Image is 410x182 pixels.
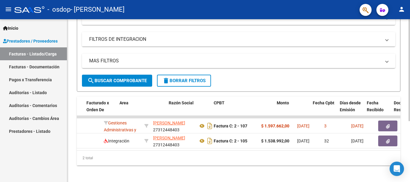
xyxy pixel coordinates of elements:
[3,38,58,44] span: Prestadores / Proveedores
[77,151,400,166] div: 2 total
[261,124,289,128] strong: $ 1.597.662,00
[89,36,381,43] mat-panel-title: FILTROS DE INTEGRACION
[157,75,211,87] button: Borrar Filtros
[206,136,214,146] i: Descargar documento
[86,100,109,112] span: Facturado x Orden De
[82,32,395,46] mat-expansion-panel-header: FILTROS DE INTEGRACION
[351,139,363,143] span: [DATE]
[324,139,329,143] span: 32
[214,124,247,128] strong: Factura C: 2 - 107
[89,58,381,64] mat-panel-title: MAS FILTROS
[162,78,206,83] span: Borrar Filtros
[274,97,310,123] datatable-header-cell: Monto
[206,121,214,131] i: Descargar documento
[153,121,185,125] span: [PERSON_NAME]
[104,139,129,143] span: Integración
[390,162,404,176] div: Open Intercom Messenger
[71,3,125,16] span: - [PERSON_NAME]
[398,6,405,13] mat-icon: person
[104,121,136,139] span: Gestiones Administrativas y Otros
[117,97,158,123] datatable-header-cell: Area
[87,77,95,84] mat-icon: search
[351,124,363,128] span: [DATE]
[367,100,384,112] span: Fecha Recibido
[214,100,225,105] span: CPBT
[313,100,334,105] span: Fecha Cpbt
[119,100,128,105] span: Area
[310,97,337,123] datatable-header-cell: Fecha Cpbt
[3,25,18,31] span: Inicio
[324,124,327,128] span: 3
[364,97,391,123] datatable-header-cell: Fecha Recibido
[211,97,274,123] datatable-header-cell: CPBT
[5,6,12,13] mat-icon: menu
[162,77,170,84] mat-icon: delete
[87,78,147,83] span: Buscar Comprobante
[214,139,247,143] strong: Factura C: 2 - 105
[84,97,117,123] datatable-header-cell: Facturado x Orden De
[153,136,185,140] span: [PERSON_NAME]
[297,139,309,143] span: [DATE]
[169,100,194,105] span: Razón Social
[153,120,193,132] div: 27312448403
[166,97,211,123] datatable-header-cell: Razón Social
[82,54,395,68] mat-expansion-panel-header: MAS FILTROS
[340,100,361,112] span: Días desde Emisión
[261,139,289,143] strong: $ 1.538.992,00
[153,135,193,147] div: 27312448403
[82,75,152,87] button: Buscar Comprobante
[47,3,71,16] span: - osdop
[337,97,364,123] datatable-header-cell: Días desde Emisión
[277,100,289,105] span: Monto
[297,124,309,128] span: [DATE]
